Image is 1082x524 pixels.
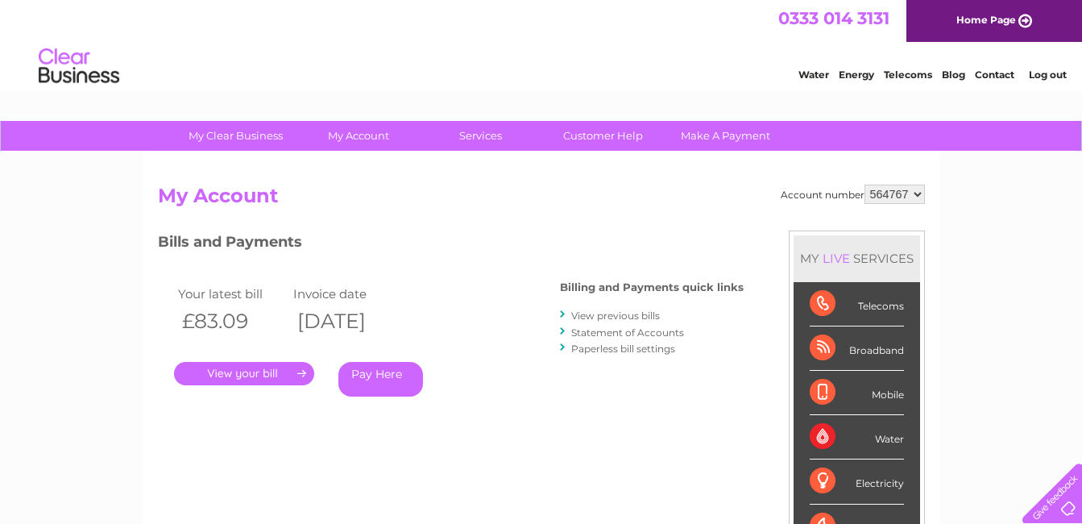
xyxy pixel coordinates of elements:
a: Log out [1029,69,1067,81]
a: Pay Here [338,362,423,397]
a: My Clear Business [169,121,302,151]
th: £83.09 [174,305,290,338]
div: Water [810,415,904,460]
a: Make A Payment [659,121,792,151]
div: Account number [781,185,925,204]
th: [DATE] [289,305,405,338]
div: Clear Business is a trading name of Verastar Limited (registered in [GEOGRAPHIC_DATA] No. 3667643... [161,9,922,78]
a: Contact [975,69,1014,81]
div: Telecoms [810,282,904,326]
img: logo.png [38,42,120,91]
a: Energy [839,69,874,81]
a: Statement of Accounts [571,326,684,339]
a: 0333 014 3131 [778,8,889,28]
a: . [174,362,314,385]
div: Electricity [810,460,904,504]
div: MY SERVICES [794,235,920,281]
td: Invoice date [289,283,405,305]
div: LIVE [819,251,853,266]
a: Water [798,69,829,81]
td: Your latest bill [174,283,290,305]
a: Services [414,121,547,151]
a: View previous bills [571,310,660,322]
a: Paperless bill settings [571,343,675,355]
h3: Bills and Payments [158,231,744,259]
a: Blog [942,69,965,81]
h2: My Account [158,185,925,215]
a: My Account [292,121,425,151]
div: Mobile [810,371,904,415]
a: Customer Help [537,121,670,151]
h4: Billing and Payments quick links [560,281,744,293]
a: Telecoms [884,69,932,81]
div: Broadband [810,326,904,371]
